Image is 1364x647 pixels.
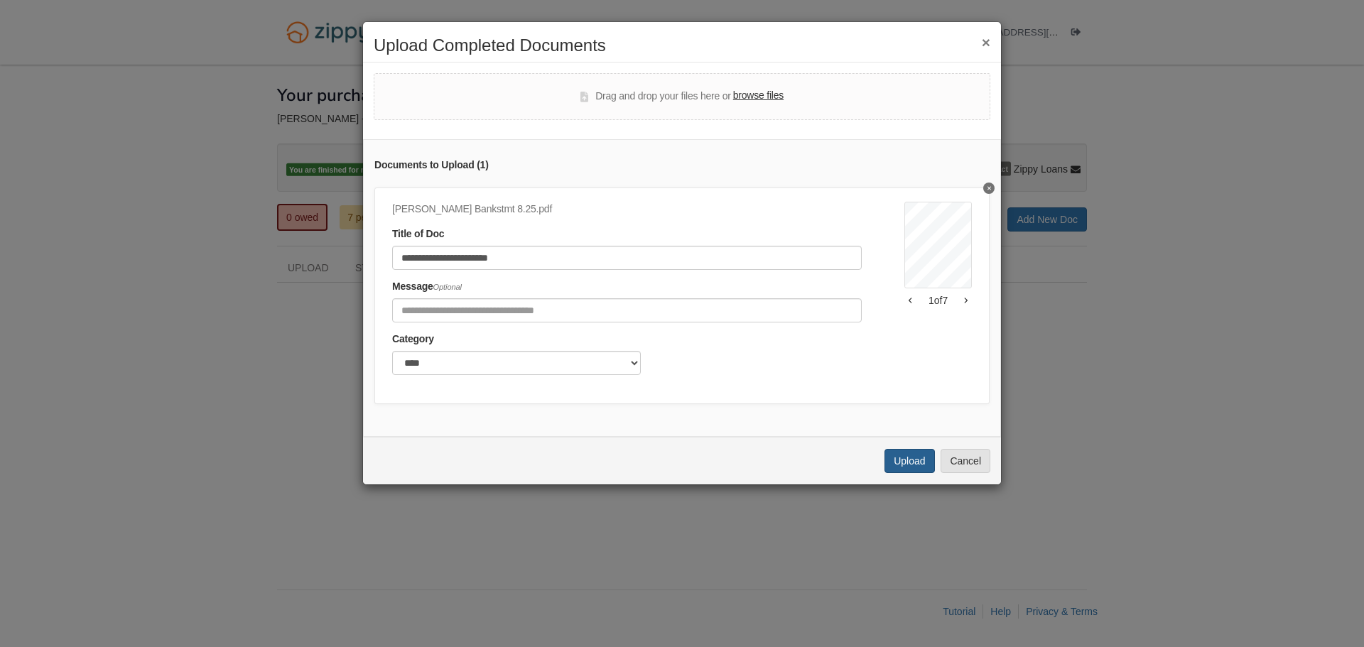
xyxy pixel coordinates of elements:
[904,293,972,308] div: 1 of 7
[983,183,995,194] button: Delete V.Brownell Bankstmt 8.25
[941,449,990,473] button: Cancel
[392,332,434,347] label: Category
[392,298,862,322] input: Include any comments on this document
[392,246,862,270] input: Document Title
[392,202,862,217] div: [PERSON_NAME] Bankstmt 8.25.pdf
[733,88,784,104] label: browse files
[392,227,444,242] label: Title of Doc
[982,35,990,50] button: ×
[884,449,934,473] button: Upload
[433,283,462,291] span: Optional
[392,351,641,375] select: Category
[580,88,784,105] div: Drag and drop your files here or
[374,158,990,173] div: Documents to Upload ( 1 )
[374,36,990,55] h2: Upload Completed Documents
[392,279,462,295] label: Message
